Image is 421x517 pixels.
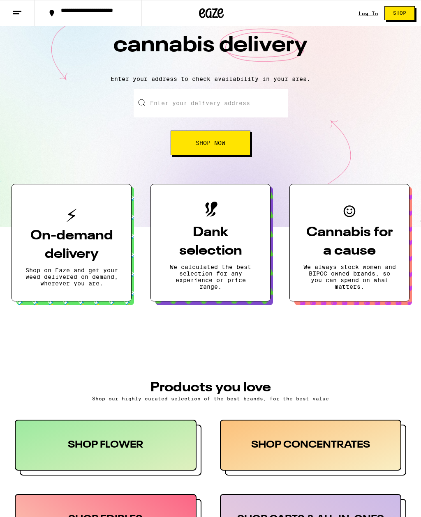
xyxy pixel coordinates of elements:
span: Shop [393,11,406,16]
p: Enter your address to check availability in your area. [8,76,413,82]
button: On-demand deliveryShop on Eaze and get your weed delivered on demand, wherever you are. [12,184,132,301]
button: Shop Now [171,131,250,155]
button: SHOP FLOWER [15,420,201,476]
a: Shop [378,6,421,20]
p: We calculated the best selection for any experience or price range. [164,264,257,290]
span: Hi. Need any help? [5,6,59,12]
button: Shop [384,6,415,20]
a: Log In [359,11,378,16]
h3: Dank selection [164,223,257,260]
p: Shop our highly curated selection of the best brands, for the best value [15,396,406,401]
span: Shop Now [196,140,225,146]
h1: Highly calculated cannabis delivery [67,1,354,69]
input: Enter your delivery address [134,89,288,117]
p: Shop on Eaze and get your weed delivered on demand, wherever you are. [25,267,118,287]
h3: PRODUCTS YOU LOVE [15,381,406,394]
h3: Cannabis for a cause [303,223,396,260]
button: SHOP CONCENTRATES [220,420,407,476]
h3: On-demand delivery [25,227,118,264]
div: SHOP CONCENTRATES [220,420,402,471]
button: Dank selectionWe calculated the best selection for any experience or price range. [150,184,271,301]
button: Cannabis for a causeWe always stock women and BIPOC owned brands, so you can spend on what matters. [289,184,409,301]
p: We always stock women and BIPOC owned brands, so you can spend on what matters. [303,264,396,290]
div: SHOP FLOWER [15,420,197,471]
